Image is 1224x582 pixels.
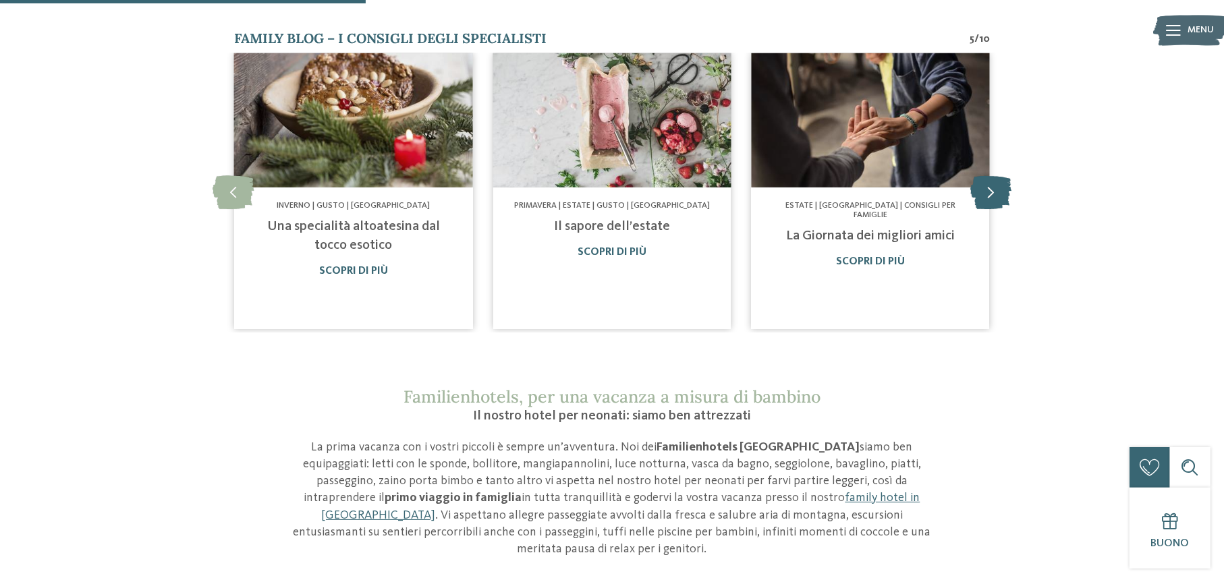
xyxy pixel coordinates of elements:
span: / [974,32,979,47]
img: Hotel per neonati in Alto Adige per una vacanza di relax [752,53,990,187]
span: Il nostro hotel per neonati: siamo ben attrezzati [473,409,751,423]
span: Estate | [GEOGRAPHIC_DATA] | Consigli per famiglie [785,202,955,219]
a: Scopri di più [578,247,646,258]
span: Family Blog – i consigli degli specialisti [234,30,547,47]
a: Scopri di più [836,256,905,267]
a: Una specialità altoatesina dal tocco esotico [267,220,440,252]
strong: primo viaggio in famiglia [385,492,522,504]
a: Buono [1130,488,1211,569]
strong: Familienhotels [GEOGRAPHIC_DATA] [657,441,860,453]
a: family hotel in [GEOGRAPHIC_DATA] [321,492,920,521]
a: Il sapore dell’estate [554,220,670,233]
img: Hotel per neonati in Alto Adige per una vacanza di relax [493,53,731,187]
a: La Giornata dei migliori amici [786,229,955,243]
span: 5 [970,32,974,47]
span: Familienhotels, per una vacanza a misura di bambino [404,386,820,407]
p: La prima vacanza con i vostri piccoli è sempre un’avventura. Noi dei siamo ben equipaggiati: lett... [291,439,933,558]
img: Hotel per neonati in Alto Adige per una vacanza di relax [234,53,472,187]
span: 10 [979,32,990,47]
a: Scopri di più [319,266,388,277]
span: Primavera | Estate | Gusto | [GEOGRAPHIC_DATA] [514,202,710,210]
span: Buono [1151,538,1190,549]
span: Inverno | Gusto | [GEOGRAPHIC_DATA] [277,202,430,210]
